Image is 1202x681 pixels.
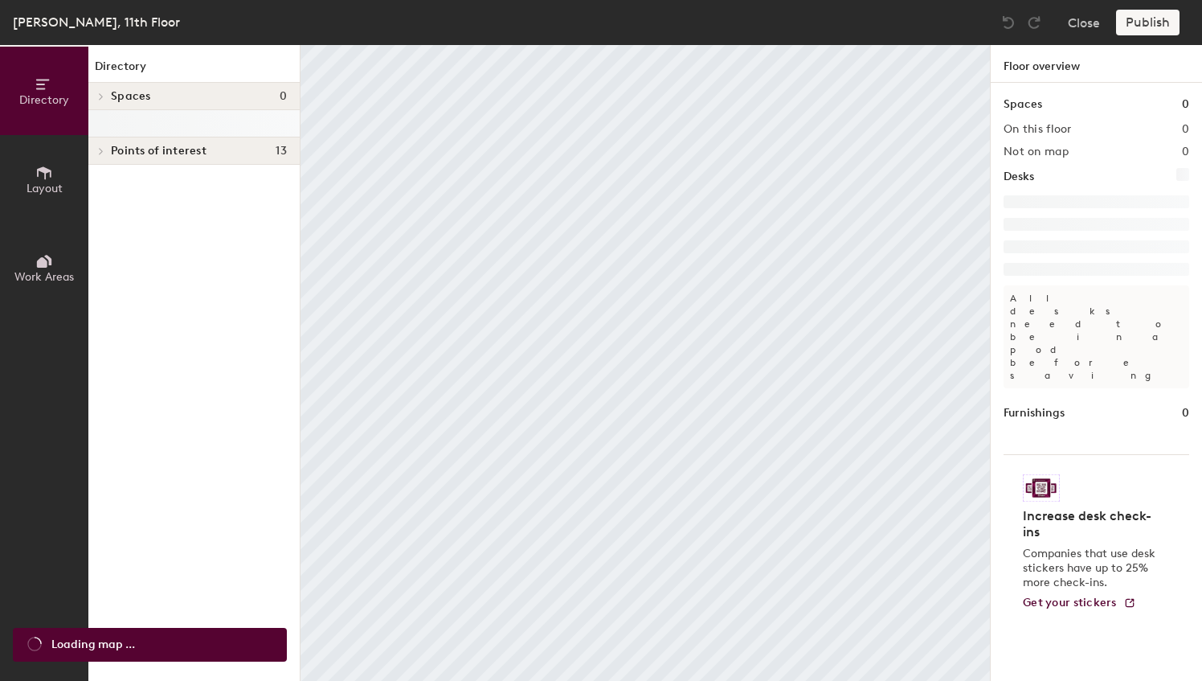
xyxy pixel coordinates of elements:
span: Get your stickers [1023,596,1117,609]
span: Points of interest [111,145,206,158]
span: Spaces [111,90,151,103]
h1: 0 [1182,96,1189,113]
p: All desks need to be in a pod before saving [1004,285,1189,388]
span: Layout [27,182,63,195]
h4: Increase desk check-ins [1023,508,1160,540]
span: 13 [276,145,287,158]
h2: On this floor [1004,123,1072,136]
button: Close [1068,10,1100,35]
h1: Furnishings [1004,404,1065,422]
span: Directory [19,93,69,107]
canvas: Map [300,45,990,681]
div: [PERSON_NAME], 11th Floor [13,12,180,32]
h1: Floor overview [991,45,1202,83]
h2: 0 [1182,146,1189,158]
span: Loading map ... [51,636,135,654]
img: Redo [1026,14,1042,31]
a: Get your stickers [1023,597,1136,610]
span: 0 [280,90,287,103]
h2: 0 [1182,123,1189,136]
img: Undo [1000,14,1016,31]
span: Work Areas [14,270,74,284]
h1: 0 [1182,404,1189,422]
h1: Spaces [1004,96,1042,113]
p: Companies that use desk stickers have up to 25% more check-ins. [1023,547,1160,590]
h1: Directory [88,58,300,83]
h1: Desks [1004,168,1034,186]
img: Sticker logo [1023,474,1060,502]
h2: Not on map [1004,146,1069,158]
